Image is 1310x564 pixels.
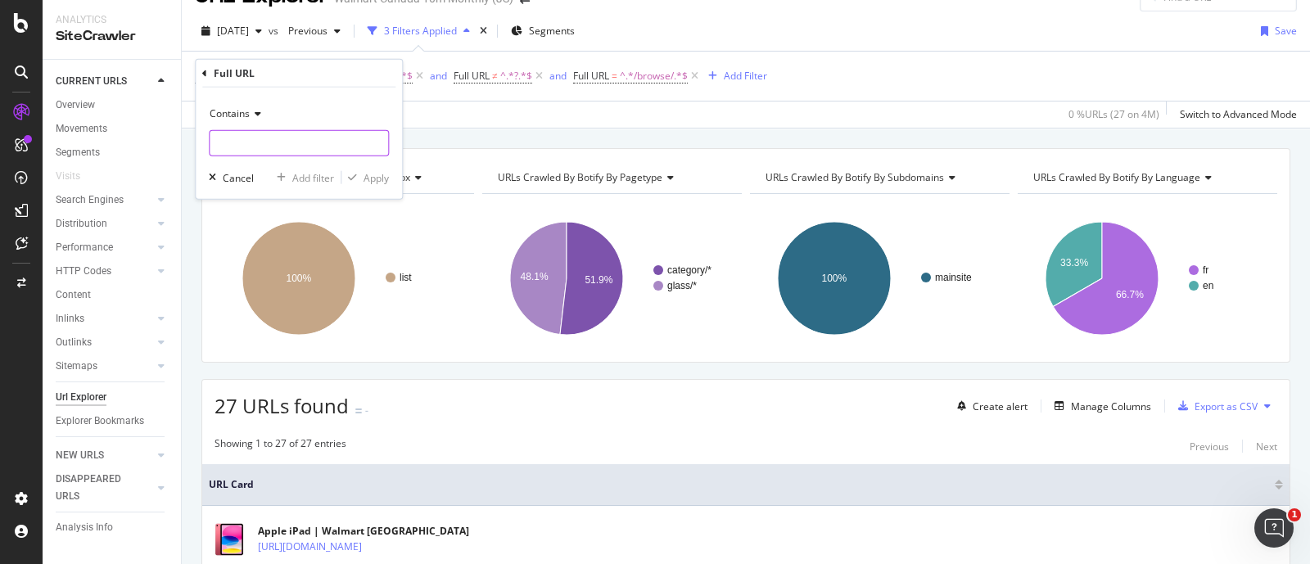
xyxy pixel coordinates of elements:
[56,334,92,351] div: Outlinks
[215,436,346,456] div: Showing 1 to 27 of 27 entries
[56,263,111,280] div: HTTP Codes
[667,264,711,276] text: category/*
[702,66,767,86] button: Add Filter
[1060,257,1088,268] text: 33.3%
[667,280,697,291] text: glass/*
[477,23,490,39] div: times
[1116,289,1144,300] text: 66.7%
[215,392,349,419] span: 27 URLs found
[56,144,169,161] a: Segments
[56,239,153,256] a: Performance
[56,334,153,351] a: Outlinks
[56,120,107,138] div: Movements
[495,165,727,191] h4: URLs Crawled By Botify By pagetype
[209,519,250,560] img: main image
[269,24,282,38] span: vs
[195,18,269,44] button: [DATE]
[1071,399,1151,413] div: Manage Columns
[762,165,995,191] h4: URLs Crawled By Botify By subdomains
[270,169,334,186] button: Add filter
[282,18,347,44] button: Previous
[1190,436,1229,456] button: Previous
[585,274,612,286] text: 51.9%
[454,69,490,83] span: Full URL
[1172,393,1258,419] button: Export as CSV
[202,169,254,186] button: Cancel
[504,18,581,44] button: Segments
[1173,102,1297,128] button: Switch to Advanced Mode
[56,120,169,138] a: Movements
[1033,170,1200,184] span: URLs Crawled By Botify By language
[56,73,153,90] a: CURRENT URLS
[56,447,104,464] div: NEW URLS
[56,192,153,209] a: Search Engines
[56,168,97,185] a: Visits
[217,24,249,38] span: 2025 Aug. 8th
[1068,107,1159,121] div: 0 % URLs ( 27 on 4M )
[1030,165,1263,191] h4: URLs Crawled By Botify By language
[400,272,412,283] text: list
[56,192,124,209] div: Search Engines
[56,239,113,256] div: Performance
[223,170,254,184] div: Cancel
[612,69,617,83] span: =
[529,24,575,38] span: Segments
[56,27,168,46] div: SiteCrawler
[56,413,169,430] a: Explorer Bookmarks
[620,65,688,88] span: ^.*/browse/.*$
[258,524,469,539] div: Apple iPad | Walmart [GEOGRAPHIC_DATA]
[364,170,389,184] div: Apply
[56,97,169,114] a: Overview
[282,24,327,38] span: Previous
[56,310,84,327] div: Inlinks
[341,169,389,186] button: Apply
[384,24,457,38] div: 3 Filters Applied
[287,273,312,284] text: 100%
[766,170,944,184] span: URLs Crawled By Botify By subdomains
[56,358,153,375] a: Sitemaps
[210,106,250,120] span: Contains
[56,389,106,406] div: Url Explorer
[492,69,498,83] span: ≠
[355,408,362,413] img: Equal
[935,272,972,283] text: mainsite
[56,168,80,185] div: Visits
[1190,440,1229,453] div: Previous
[56,519,113,536] div: Analysis Info
[750,207,1005,350] svg: A chart.
[56,389,169,406] a: Url Explorer
[482,207,738,350] svg: A chart.
[292,170,334,184] div: Add filter
[1018,207,1273,350] svg: A chart.
[56,413,144,430] div: Explorer Bookmarks
[549,69,567,83] div: and
[56,215,107,232] div: Distribution
[365,404,368,417] div: -
[56,97,95,114] div: Overview
[56,471,153,505] a: DISAPPEARED URLS
[56,447,153,464] a: NEW URLS
[822,273,847,284] text: 100%
[521,271,549,282] text: 48.1%
[573,69,609,83] span: Full URL
[361,18,477,44] button: 3 Filters Applied
[214,66,255,80] div: Full URL
[56,310,153,327] a: Inlinks
[258,539,362,555] a: [URL][DOMAIN_NAME]
[56,144,100,161] div: Segments
[430,69,447,83] div: and
[1254,508,1294,548] iframe: Intercom live chat
[56,263,153,280] a: HTTP Codes
[1275,24,1297,38] div: Save
[1256,440,1277,453] div: Next
[1254,18,1297,44] button: Save
[215,207,470,350] svg: A chart.
[209,477,1271,492] span: URL Card
[56,73,127,90] div: CURRENT URLS
[56,358,97,375] div: Sitemaps
[430,68,447,83] button: and
[1180,107,1297,121] div: Switch to Advanced Mode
